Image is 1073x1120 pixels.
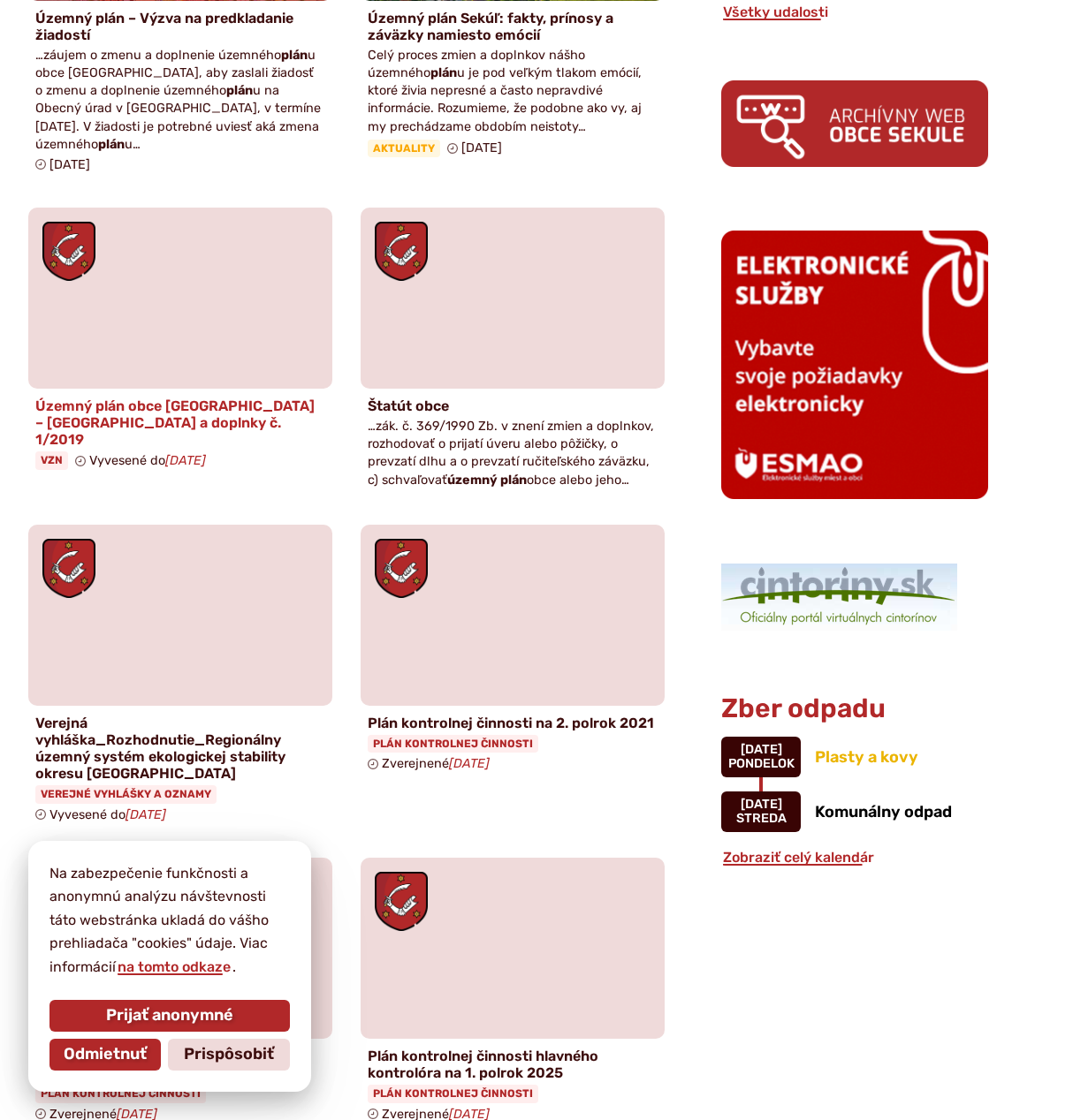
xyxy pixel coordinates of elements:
[116,958,232,975] a: na tomto odkaze
[368,1048,658,1081] h4: Plán kontrolnej činnosti hlavného kontrolóra na 1. polrok 2025
[281,48,308,63] strong: plán
[28,208,332,477] a: Územný plán obce [GEOGRAPHIC_DATA] – [GEOGRAPHIC_DATA] a doplnky č. 1/2019 VZN Vyvesené do[DATE]
[382,756,490,771] span: Zverejnené
[64,1045,147,1064] span: Odmietnuť
[49,157,90,172] span: [DATE]
[447,473,527,488] strong: územný plán
[721,737,988,777] a: Plasty a kovy [DATE] pondelok
[815,802,952,821] span: Komunálny odpad
[721,791,988,832] a: Komunálny odpad [DATE] streda
[168,1039,290,1071] button: Prispôsobiť
[49,1039,161,1071] button: Odmietnuť
[89,453,206,468] span: Vyvesené do
[35,715,325,783] h4: Verejná vyhláška_Rozhodnutie_Regionálny územný systém ekologickej stability okresu [GEOGRAPHIC_DATA]
[361,208,665,496] a: Štatút obce …zák. č. 369/1990 Zb. v znení zmien a doplnkov, rozhodovať o prijatí úveru alebo pôži...
[449,756,490,771] em: [DATE]
[741,742,782,757] span: [DATE]
[368,10,658,43] h4: Územný plán Sekúľ: fakty, prínosy a záväzky namiesto emócií
[728,756,795,771] span: pondelok
[35,1085,206,1102] span: Plán kontrolnej činnosti
[430,65,457,80] strong: plán
[721,4,830,20] a: Všetky udalosti
[721,80,988,166] img: archiv.png
[461,140,502,155] span: [DATE]
[35,451,68,469] span: VZN
[49,1000,290,1032] button: Prijať anonymné
[721,849,876,866] a: Zobraziť celý kalendár
[368,397,658,414] h4: Štatút obce
[35,10,325,43] h4: Územný plán – Výzva na predkladanie žiadostí
[368,1085,538,1102] span: Plán kontrolnej činnosti
[368,715,658,731] h4: Plán kontrolnej činnosti na 2. polrok 2021
[126,807,166,822] em: [DATE]
[368,419,654,487] span: …zák. č. 369/1990 Zb. v znení zmien a doplnkov, rozhodovať o prijatí úveru alebo pôžičky, o prevz...
[368,48,642,134] span: Celý proces zmien a doplnkov nášho územného u je pod veľkým tlakom emócií, ktoré živia nepresné a...
[368,140,440,157] span: Aktuality
[721,231,988,499] img: esmao_sekule_b.png
[368,735,538,753] span: Plán kontrolnej činnosti
[35,48,321,152] span: …záujem o zmenu a doplnenie územného u obce [GEOGRAPHIC_DATA], aby zaslali žiadosť o zmenu a dopl...
[98,137,125,152] strong: plán
[28,525,332,829] a: Verejná vyhláška_Rozhodnutie_Regionálny územný systém ekologickej stability okresu [GEOGRAPHIC_DA...
[721,694,988,723] h3: Zber odpadu
[165,453,206,468] em: [DATE]
[741,797,782,812] span: [DATE]
[226,83,253,98] strong: plán
[815,747,918,767] span: Plasty a kovy
[361,525,665,779] a: Plán kontrolnej činnosti na 2. polrok 2021 Plán kontrolnej činnosti Zverejnené[DATE]
[736,811,787,826] span: streda
[184,1045,274,1064] span: Prispôsobiť
[49,807,166,822] span: Vyvesené do
[49,862,290,979] p: Na zabezpečenie funkčnosti a anonymnú analýzu návštevnosti táto webstránka ukladá do vášho prehli...
[106,1006,233,1025] span: Prijať anonymné
[721,564,957,631] img: 1.png
[35,397,325,449] h4: Územný plán obce [GEOGRAPHIC_DATA] – [GEOGRAPHIC_DATA] a doplnky č. 1/2019
[35,785,217,803] span: Verejné vyhlášky a oznamy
